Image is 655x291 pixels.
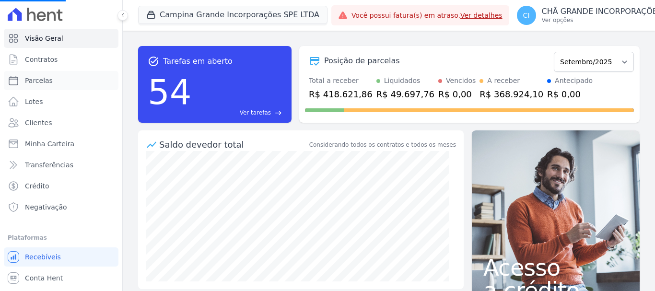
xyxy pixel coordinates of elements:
[25,76,53,85] span: Parcelas
[384,76,421,86] div: Liquidados
[25,118,52,128] span: Clientes
[547,88,593,101] div: R$ 0,00
[4,92,118,111] a: Lotes
[487,76,520,86] div: A receber
[4,50,118,69] a: Contratos
[4,29,118,48] a: Visão Geral
[25,34,63,43] span: Visão Geral
[309,140,456,149] div: Considerando todos os contratos e todos os meses
[138,6,327,24] button: Campina Grande Incorporações SPE LTDA
[25,273,63,283] span: Conta Hent
[4,113,118,132] a: Clientes
[25,139,74,149] span: Minha Carteira
[25,202,67,212] span: Negativação
[148,67,192,117] div: 54
[25,252,61,262] span: Recebíveis
[523,12,530,19] span: CI
[309,88,373,101] div: R$ 418.621,86
[275,109,282,116] span: east
[480,88,543,101] div: R$ 368.924,10
[483,256,628,279] span: Acesso
[4,198,118,217] a: Negativação
[163,56,233,67] span: Tarefas em aberto
[4,155,118,175] a: Transferências
[240,108,271,117] span: Ver tarefas
[25,97,43,106] span: Lotes
[460,12,503,19] a: Ver detalhes
[376,88,434,101] div: R$ 49.697,76
[4,71,118,90] a: Parcelas
[324,55,400,67] div: Posição de parcelas
[8,232,115,244] div: Plataformas
[148,56,159,67] span: task_alt
[4,247,118,267] a: Recebíveis
[25,181,49,191] span: Crédito
[25,160,73,170] span: Transferências
[196,108,282,117] a: Ver tarefas east
[4,176,118,196] a: Crédito
[159,138,307,151] div: Saldo devedor total
[309,76,373,86] div: Total a receber
[351,11,503,21] span: Você possui fatura(s) em atraso.
[438,88,476,101] div: R$ 0,00
[446,76,476,86] div: Vencidos
[4,134,118,153] a: Minha Carteira
[4,268,118,288] a: Conta Hent
[25,55,58,64] span: Contratos
[555,76,593,86] div: Antecipado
